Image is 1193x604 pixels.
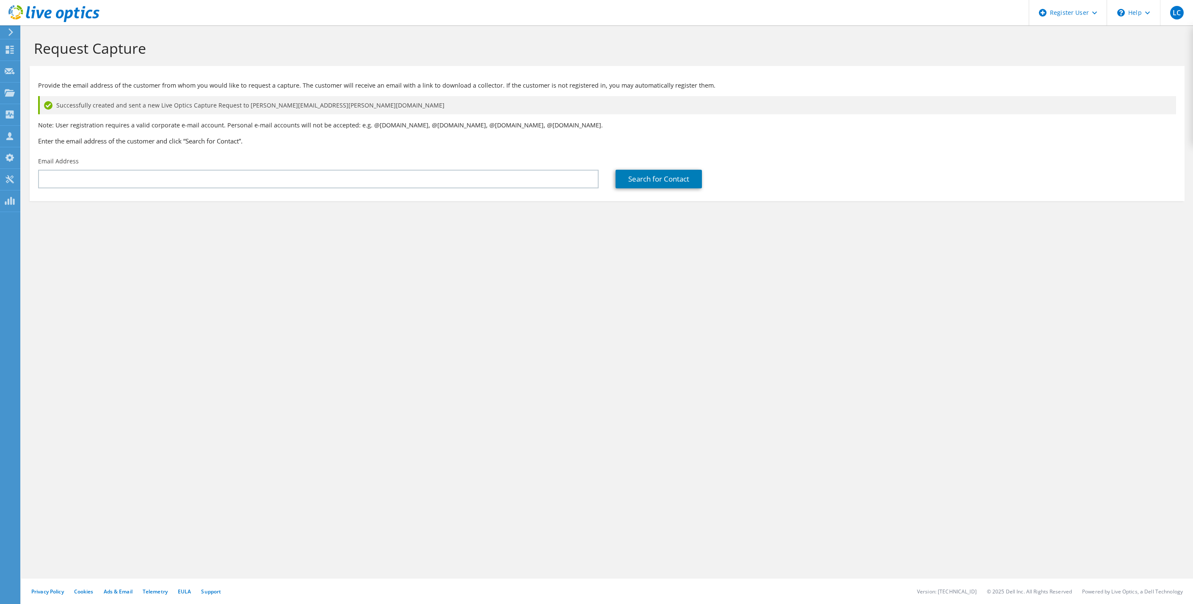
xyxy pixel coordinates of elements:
p: Provide the email address of the customer from whom you would like to request a capture. The cust... [38,81,1176,90]
a: Support [201,588,221,595]
li: Version: [TECHNICAL_ID] [917,588,977,595]
h3: Enter the email address of the customer and click “Search for Contact”. [38,136,1176,146]
label: Email Address [38,157,79,165]
a: Ads & Email [104,588,133,595]
li: Powered by Live Optics, a Dell Technology [1082,588,1183,595]
p: Note: User registration requires a valid corporate e-mail account. Personal e-mail accounts will ... [38,121,1176,130]
a: Privacy Policy [31,588,64,595]
a: Telemetry [143,588,168,595]
h1: Request Capture [34,39,1176,57]
span: LC [1170,6,1184,19]
a: Search for Contact [616,170,702,188]
a: Cookies [74,588,94,595]
span: Successfully created and sent a new Live Optics Capture Request to [PERSON_NAME][EMAIL_ADDRESS][P... [56,101,445,110]
svg: \n [1117,9,1125,17]
a: EULA [178,588,191,595]
li: © 2025 Dell Inc. All Rights Reserved [987,588,1072,595]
